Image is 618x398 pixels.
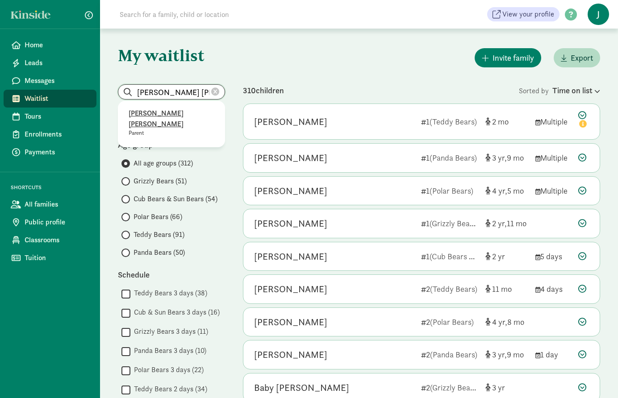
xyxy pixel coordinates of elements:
[118,85,225,99] input: Search list...
[492,284,512,294] span: 11
[25,253,89,263] span: Tuition
[130,384,207,394] label: Teddy Bears 2 days (34)
[535,152,571,164] div: Multiple
[475,48,541,67] button: Invite family
[430,218,479,228] span: (Grizzly Bears)
[535,348,571,361] div: 1 day
[134,194,217,204] span: Cub Bears & Sun Bears (54)
[492,382,505,393] span: 3
[485,348,528,361] div: [object Object]
[492,186,507,196] span: 4
[118,269,225,281] div: Schedule
[134,158,193,169] span: All age groups (312)
[130,307,220,318] label: Cub & Sun Bears 3 days (16)
[492,116,509,127] span: 2
[535,185,571,197] div: Multiple
[492,349,507,360] span: 3
[492,317,507,327] span: 4
[492,251,505,261] span: 2
[130,345,206,356] label: Panda Bears 3 days (10)
[25,129,89,140] span: Enrollments
[4,125,96,143] a: Enrollments
[25,217,89,228] span: Public profile
[254,282,327,296] div: Oliver Welch
[118,46,225,64] h1: My waitlist
[421,185,478,197] div: 1
[254,315,327,329] div: Waylon Ward
[573,355,618,398] iframe: Chat Widget
[485,217,528,229] div: [object Object]
[430,349,477,360] span: (Panda Bears)
[4,54,96,72] a: Leads
[430,153,477,163] span: (Panda Bears)
[4,143,96,161] a: Payments
[25,111,89,122] span: Tours
[502,9,554,20] span: View your profile
[507,218,526,228] span: 11
[130,288,207,298] label: Teddy Bears 3 days (38)
[134,247,185,258] span: Panda Bears (50)
[485,283,528,295] div: [object Object]
[25,75,89,86] span: Messages
[485,185,528,197] div: [object Object]
[519,84,600,96] div: Sorted by
[25,40,89,50] span: Home
[507,153,524,163] span: 9
[129,108,214,129] p: [PERSON_NAME] [PERSON_NAME]
[485,316,528,328] div: [object Object]
[430,116,477,127] span: (Teddy Bears)
[492,218,507,228] span: 2
[554,48,600,67] button: Export
[485,381,528,394] div: [object Object]
[254,151,327,165] div: Leo Williams
[134,229,184,240] span: Teddy Bears (91)
[25,235,89,245] span: Classrooms
[4,90,96,108] a: Waitlist
[130,365,204,375] label: Polar Bears 3 days (22)
[25,58,89,68] span: Leads
[492,153,507,163] span: 3
[421,348,478,361] div: 2
[430,186,473,196] span: (Polar Bears)
[535,116,571,128] div: Multiple
[4,249,96,267] a: Tuition
[487,7,560,21] a: View your profile
[4,231,96,249] a: Classrooms
[485,116,528,128] div: [object Object]
[134,176,187,187] span: Grizzly Bears (51)
[4,36,96,54] a: Home
[134,211,182,222] span: Polar Bears (66)
[25,199,89,210] span: All families
[485,152,528,164] div: [object Object]
[4,108,96,125] a: Tours
[25,93,89,104] span: Waitlist
[421,116,478,128] div: 1
[571,52,593,64] span: Export
[118,139,225,151] div: Age group
[507,317,524,327] span: 8
[254,184,327,198] div: Harley Turner
[243,84,519,96] div: 310 children
[552,84,600,96] div: Time on list
[254,115,327,129] div: Lyla Blatnik
[114,5,365,23] input: Search for a family, child or location
[25,147,89,158] span: Payments
[421,217,478,229] div: 1
[430,251,513,261] span: (Cub Bears & Sun Bears)
[254,381,349,395] div: Baby Stough
[421,283,478,295] div: 2
[4,213,96,231] a: Public profile
[493,52,534,64] span: Invite family
[421,250,478,262] div: 1
[507,349,524,360] span: 9
[421,316,478,328] div: 2
[430,382,479,393] span: (Grizzly Bears)
[535,250,571,262] div: 5 days
[254,348,327,362] div: Leo Williams
[4,195,96,213] a: All families
[507,186,524,196] span: 5
[129,129,214,137] p: Parent
[485,250,528,262] div: [object Object]
[535,283,571,295] div: 4 days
